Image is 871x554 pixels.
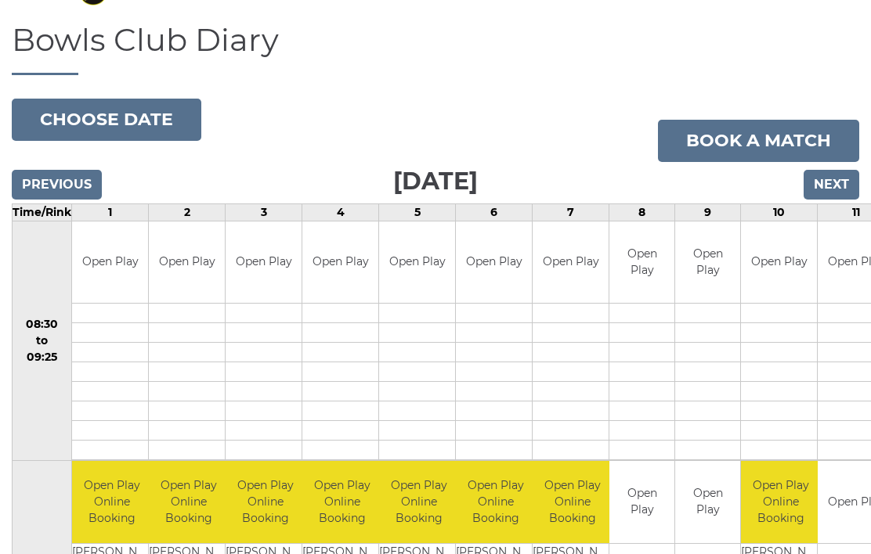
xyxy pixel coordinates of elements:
[149,203,226,221] td: 2
[456,461,535,543] td: Open Play Online Booking
[379,221,455,304] td: Open Play
[741,221,817,304] td: Open Play
[12,170,102,200] input: Previous
[13,221,72,461] td: 08:30 to 09:25
[609,221,674,304] td: Open Play
[379,461,458,543] td: Open Play Online Booking
[302,203,379,221] td: 4
[226,461,305,543] td: Open Play Online Booking
[675,221,740,304] td: Open Play
[12,99,201,141] button: Choose date
[741,461,820,543] td: Open Play Online Booking
[533,221,609,304] td: Open Play
[609,461,674,543] td: Open Play
[658,120,859,162] a: Book a match
[741,203,818,221] td: 10
[72,221,148,304] td: Open Play
[675,461,740,543] td: Open Play
[149,221,225,304] td: Open Play
[72,203,149,221] td: 1
[675,203,741,221] td: 9
[302,461,381,543] td: Open Play Online Booking
[226,221,302,304] td: Open Play
[12,23,859,75] h1: Bowls Club Diary
[72,461,151,543] td: Open Play Online Booking
[804,170,859,200] input: Next
[609,203,675,221] td: 8
[13,203,72,221] td: Time/Rink
[456,203,533,221] td: 6
[533,203,609,221] td: 7
[379,203,456,221] td: 5
[302,221,378,304] td: Open Play
[226,203,302,221] td: 3
[149,461,228,543] td: Open Play Online Booking
[456,221,532,304] td: Open Play
[533,461,612,543] td: Open Play Online Booking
